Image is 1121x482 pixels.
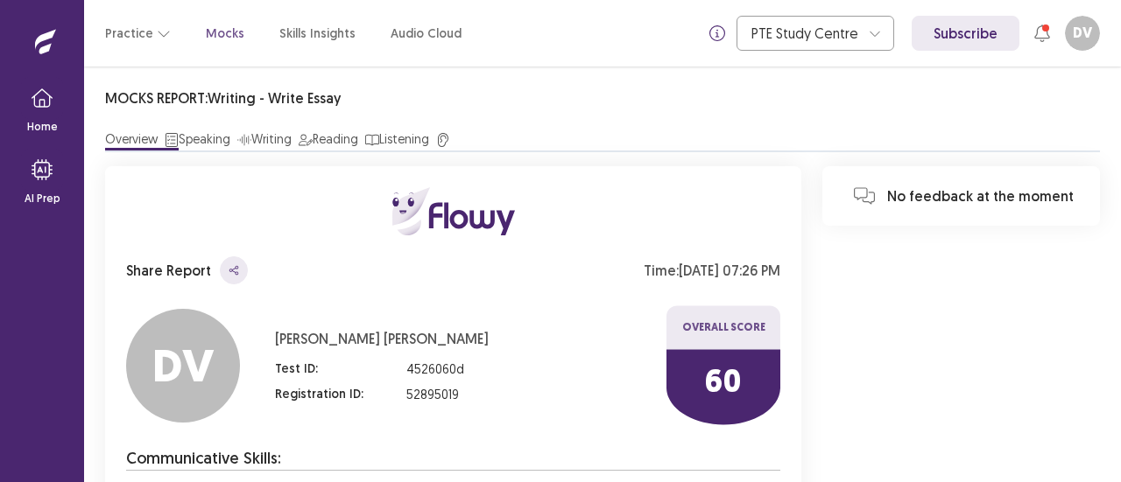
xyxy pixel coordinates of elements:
[220,256,248,284] button: share
[406,385,538,403] p: 52895019
[25,191,60,206] p: AI Prep
[666,357,780,404] p: 60
[406,360,538,378] p: 4526060d
[275,360,406,378] p: Test ID :
[666,305,780,425] img: ffu-logo
[251,129,313,150] button: Writing
[275,385,406,403] p: Registration ID :
[666,319,780,335] p: Overall Score
[644,260,780,281] p: Time: [DATE] 07:26 PM
[126,260,211,281] p: Share Report
[105,87,1100,108] p: MOCKS REPORT: Writing - Write Essay
[751,17,860,50] div: PTE Study Centre
[279,24,356,43] a: Skills Insights
[391,24,462,43] a: Audio Cloud
[313,129,379,150] button: Reading
[105,129,179,150] button: Overview
[179,129,251,150] button: Speaking
[702,17,733,49] button: info
[206,24,244,43] a: Mocks
[126,446,780,471] p: Communicative Skills:
[379,129,450,150] button: Listening
[105,17,171,49] button: Practice
[152,332,214,400] p: DV
[1065,16,1100,51] button: DV
[887,185,1074,206] p: No feedback at the moment
[275,328,489,349] p: [PERSON_NAME] [PERSON_NAME]
[912,16,1019,51] a: Subscribe
[392,187,515,235] img: ffu-logo
[27,119,58,135] p: Home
